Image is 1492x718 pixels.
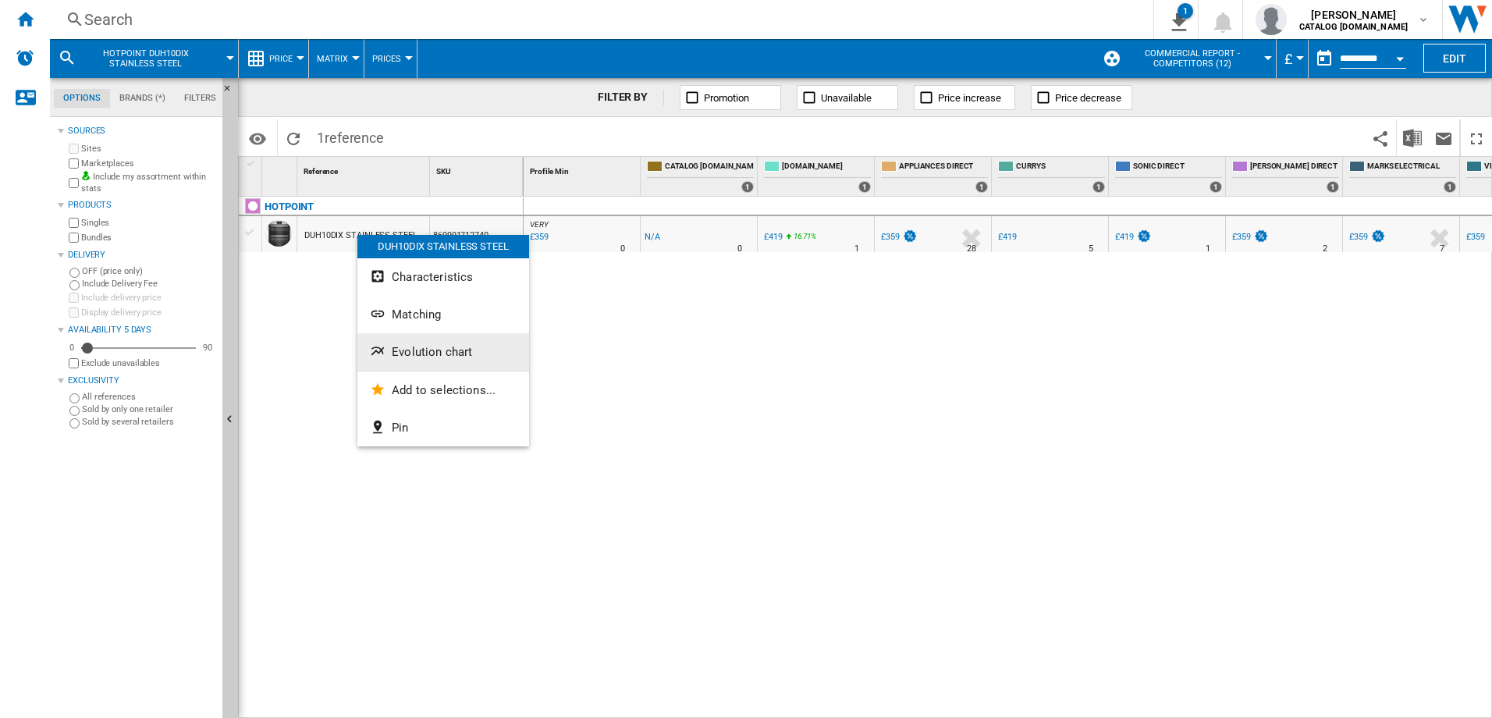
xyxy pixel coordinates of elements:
[392,421,408,435] span: Pin
[392,270,473,284] span: Characteristics
[357,333,529,371] button: Evolution chart
[392,345,472,359] span: Evolution chart
[357,235,529,258] div: DUH10DIX STAINLESS STEEL
[392,383,496,397] span: Add to selections...
[392,307,441,322] span: Matching
[357,296,529,333] button: Matching
[357,258,529,296] button: Characteristics
[357,371,529,409] button: Add to selections...
[357,409,529,446] button: Pin...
